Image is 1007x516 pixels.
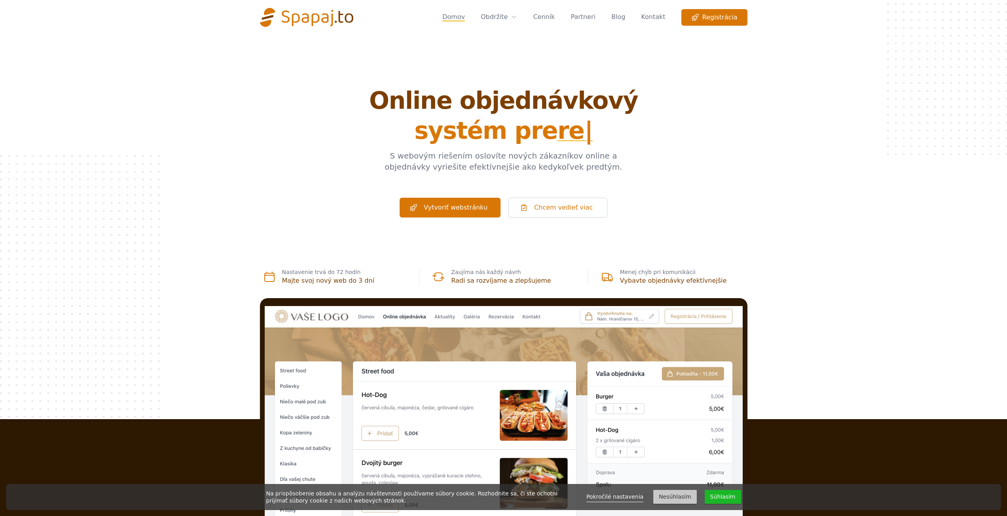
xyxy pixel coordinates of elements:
[705,490,741,504] button: Súhlasím
[371,150,637,172] p: S webovým riešením oslovíte nových zákazníkov online a objednávky vyriešite efektívnejšie ako ked...
[266,490,569,504] div: Na prispôsobenie obsahu a analýzu návštevnosti používame súbory cookie. Rozhodnite sa, či ste och...
[442,9,465,26] a: Domov
[584,117,592,144] span: |
[282,268,407,276] p: Nastavenie trvá do 72 hodín
[260,89,747,112] span: Online objednávkový
[260,119,747,142] span: systém pre
[653,490,696,504] button: Nesúhlasím
[620,276,744,285] h3: Vybavte objednávky efektívnejšie
[282,276,407,285] h3: Majte svoj nový web do 3 dní
[558,117,584,144] span: r e
[508,198,607,217] a: Chcem vedieť viac
[481,12,517,22] a: Obdržíte
[451,268,575,276] p: Zaujíma nás každý návrh
[533,9,555,26] a: Cenník
[691,13,738,22] span: Registrácia
[586,492,643,502] a: Pokročilé nastavenia
[620,268,744,276] p: Menej chýb pri komunikácii
[681,9,747,26] a: Registrácia
[641,9,665,26] a: Kontakt
[400,198,501,217] a: Vytvoriť webstránku
[571,9,595,26] a: Partneri
[260,9,747,25] nav: Global
[611,9,625,26] a: Blog
[451,276,575,285] h3: Radi sa rozvíjame a zlepšujeme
